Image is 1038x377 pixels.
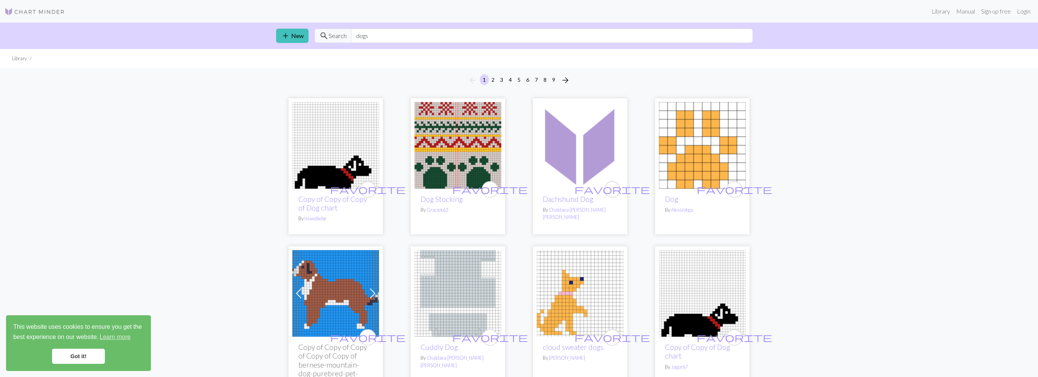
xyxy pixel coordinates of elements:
[953,4,978,19] a: Manual
[604,329,620,346] button: favourite
[319,31,329,41] span: search
[537,141,623,148] a: Dachshund Dog
[537,250,623,337] img: cloud sweater dogs
[329,31,347,40] span: Search
[929,4,953,19] a: Library
[465,74,573,86] nav: Page navigation
[574,182,650,197] i: favourite
[659,141,746,148] a: Dog
[514,74,524,85] button: 5
[726,329,743,346] button: favourite
[659,102,746,189] img: Dog
[697,331,772,343] span: favorite
[415,141,501,148] a: Dog Stocking
[558,74,573,86] button: Next
[359,181,376,198] button: favourite
[98,331,132,343] a: learn more about cookies
[292,141,379,148] a: Dog chart
[421,206,495,214] p: By
[292,102,379,189] img: Dog chart
[304,215,326,221] a: Islandliebe
[6,315,151,371] div: cookieconsent
[604,181,620,198] button: favourite
[13,322,144,343] span: This website uses cookies to ensure you get the best experience on our website.
[330,331,405,343] span: favorite
[52,349,105,364] a: dismiss cookie message
[532,74,541,85] button: 7
[540,74,550,85] button: 8
[452,330,528,345] i: favourite
[697,182,772,197] i: favourite
[1014,4,1033,19] a: Login
[671,207,693,213] a: AlexiaVega
[330,182,405,197] i: favourite
[659,250,746,337] img: Dog chart
[5,7,65,16] img: Logo
[561,76,570,85] i: Next
[497,74,506,85] button: 3
[482,329,498,346] button: favourite
[543,206,617,221] p: By
[549,355,585,361] a: [PERSON_NAME]
[281,31,290,41] span: add
[665,195,678,203] a: Dog
[452,331,528,343] span: favorite
[330,330,405,345] i: favourite
[549,74,558,85] button: 9
[543,207,606,220] a: Chaldaea [PERSON_NAME] [PERSON_NAME]
[452,183,528,195] span: favorite
[665,206,740,214] p: By
[506,74,515,85] button: 4
[537,102,623,189] img: Dachshund Dog
[292,289,379,296] a: bernese-mountain-dog-purebred-pet-animal-side-view-vector-illustration-isolated-white-background-...
[978,4,1014,19] a: Sign up free
[543,195,593,203] a: Dachshund Dog
[12,55,27,62] li: Library
[359,329,376,346] button: favourite
[421,354,495,369] p: By
[697,183,772,195] span: favorite
[427,207,448,213] a: Graciek63
[415,289,501,296] a: Cuddly Dog
[421,195,463,203] a: Dog Stocking
[452,182,528,197] i: favourite
[276,29,309,43] a: New
[415,102,501,189] img: Dog Stocking
[543,354,617,362] p: By
[697,330,772,345] i: favourite
[421,355,484,368] a: Chaldaea [PERSON_NAME] [PERSON_NAME]
[298,215,373,222] p: By
[574,183,650,195] span: favorite
[574,331,650,343] span: favorite
[298,195,367,212] a: Copy of Copy of Copy of Dog chart
[537,289,623,296] a: cloud sweater dogs
[480,74,489,85] button: 1
[415,250,501,337] img: Cuddly Dog
[671,364,688,370] a: Jagur67
[574,330,650,345] i: favourite
[561,75,570,85] span: arrow_forward
[665,363,740,371] p: By
[659,289,746,296] a: Dog chart
[543,343,603,351] a: cloud sweater dogs
[330,183,405,195] span: favorite
[292,250,379,337] img: bernese-mountain-dog-purebred-pet-animal-side-view-vector-illustration-isolated-white-background-...
[421,343,458,351] a: Cuddly Dog
[726,181,743,198] button: favourite
[523,74,532,85] button: 6
[482,181,498,198] button: favourite
[665,343,730,360] a: Copy of Copy of Dog chart
[488,74,498,85] button: 2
